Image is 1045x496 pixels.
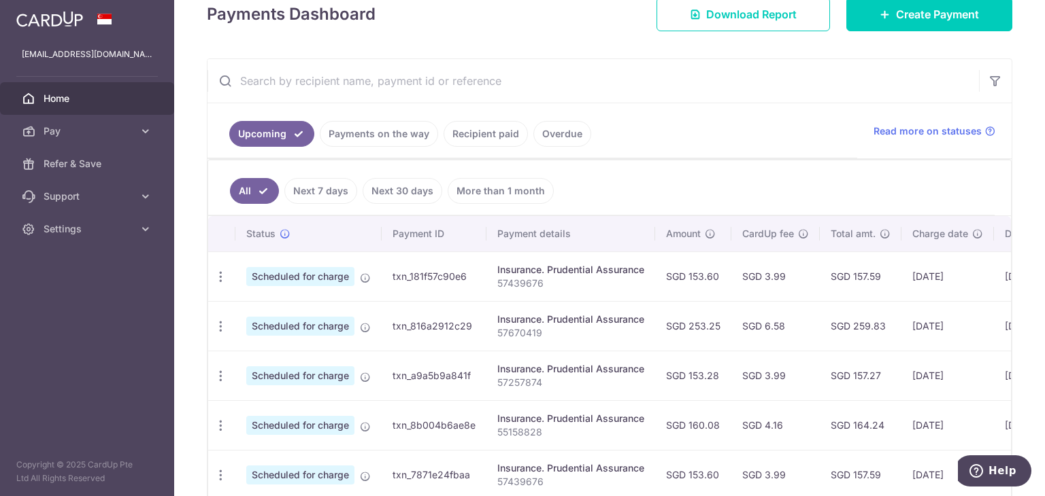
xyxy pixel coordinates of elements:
[207,2,376,26] h4: Payments Dashboard
[382,301,486,351] td: txn_816a2912c29
[533,121,591,147] a: Overdue
[246,366,354,385] span: Scheduled for charge
[497,313,644,326] div: Insurance. Prudential Assurance
[44,157,133,171] span: Refer & Save
[246,267,354,286] span: Scheduled for charge
[44,190,133,203] span: Support
[230,178,279,204] a: All
[497,425,644,439] p: 55158828
[666,227,701,241] span: Amount
[731,351,820,400] td: SGD 3.99
[44,124,133,138] span: Pay
[731,301,820,351] td: SGD 6.58
[497,326,644,340] p: 57670419
[874,124,982,138] span: Read more on statuses
[896,6,979,22] span: Create Payment
[382,351,486,400] td: txn_a9a5b9a841f
[820,400,901,450] td: SGD 164.24
[284,178,357,204] a: Next 7 days
[382,400,486,450] td: txn_8b004b6ae8e
[497,376,644,389] p: 57257874
[901,251,994,301] td: [DATE]
[901,400,994,450] td: [DATE]
[655,251,731,301] td: SGD 153.60
[655,351,731,400] td: SGD 153.28
[246,227,276,241] span: Status
[246,416,354,435] span: Scheduled for charge
[820,351,901,400] td: SGD 157.27
[246,465,354,484] span: Scheduled for charge
[958,455,1031,489] iframe: Opens a widget where you can find more information
[382,216,486,251] th: Payment ID
[901,301,994,351] td: [DATE]
[22,48,152,61] p: [EMAIL_ADDRESS][DOMAIN_NAME]
[16,11,83,27] img: CardUp
[731,251,820,301] td: SGD 3.99
[44,222,133,236] span: Settings
[497,412,644,425] div: Insurance. Prudential Assurance
[706,6,797,22] span: Download Report
[229,121,314,147] a: Upcoming
[497,277,644,290] p: 57439676
[44,92,133,105] span: Home
[497,461,644,475] div: Insurance. Prudential Assurance
[731,400,820,450] td: SGD 4.16
[208,59,979,103] input: Search by recipient name, payment id or reference
[363,178,442,204] a: Next 30 days
[655,301,731,351] td: SGD 253.25
[246,317,354,336] span: Scheduled for charge
[831,227,876,241] span: Total amt.
[320,121,438,147] a: Payments on the way
[497,362,644,376] div: Insurance. Prudential Assurance
[486,216,655,251] th: Payment details
[655,400,731,450] td: SGD 160.08
[912,227,968,241] span: Charge date
[874,124,995,138] a: Read more on statuses
[820,251,901,301] td: SGD 157.59
[497,475,644,489] p: 57439676
[820,301,901,351] td: SGD 259.83
[901,351,994,400] td: [DATE]
[448,178,554,204] a: More than 1 month
[742,227,794,241] span: CardUp fee
[444,121,528,147] a: Recipient paid
[497,263,644,277] div: Insurance. Prudential Assurance
[382,251,486,301] td: txn_181f57c90e6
